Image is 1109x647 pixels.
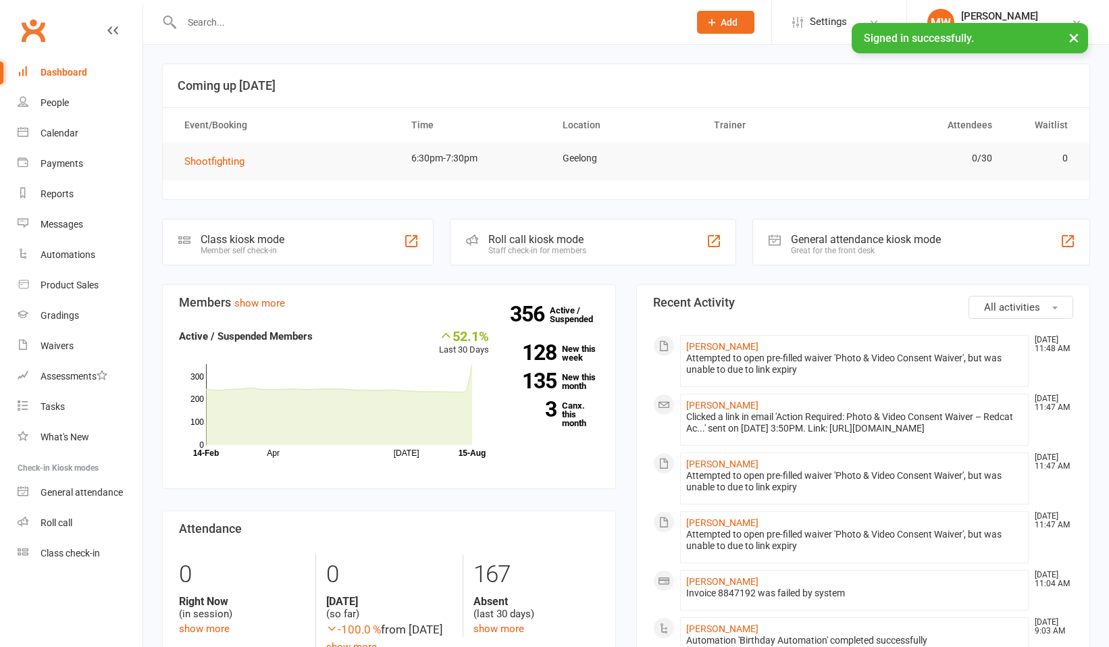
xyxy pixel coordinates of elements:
[41,128,78,138] div: Calendar
[179,330,313,342] strong: Active / Suspended Members
[178,13,679,32] input: Search...
[179,554,305,595] div: 0
[179,623,230,635] a: show more
[791,246,941,255] div: Great for the front desk
[509,399,557,419] strong: 3
[18,331,143,361] a: Waivers
[18,538,143,569] a: Class kiosk mode
[18,361,143,392] a: Assessments
[18,240,143,270] a: Automations
[41,280,99,290] div: Product Sales
[702,108,853,143] th: Trainer
[550,143,702,174] td: Geelong
[41,432,89,442] div: What's New
[234,297,285,309] a: show more
[686,635,1023,646] div: Automation 'Birthday Automation' completed successfully
[984,301,1040,313] span: All activities
[550,296,609,334] a: 356Active / Suspended
[41,371,107,382] div: Assessments
[326,595,452,608] strong: [DATE]
[791,233,941,246] div: General attendance kiosk mode
[686,411,1023,434] div: Clicked a link in email 'Action Required: Photo & Video Consent Waiver – Redcat Ac...' sent on [D...
[686,400,758,411] a: [PERSON_NAME]
[1028,618,1073,636] time: [DATE] 9:03 AM
[488,246,586,255] div: Staff check-in for members
[18,392,143,422] a: Tasks
[41,548,100,559] div: Class check-in
[473,595,599,621] div: (last 30 days)
[18,270,143,301] a: Product Sales
[686,623,758,634] a: [PERSON_NAME]
[184,155,244,167] span: Shootfighting
[1028,453,1073,471] time: [DATE] 11:47 AM
[697,11,754,34] button: Add
[179,296,599,309] h3: Members
[178,79,1075,93] h3: Coming up [DATE]
[1028,394,1073,412] time: [DATE] 11:47 AM
[686,529,1023,552] div: Attempted to open pre-filled waiver 'Photo & Video Consent Waiver', but was unable to due to link...
[653,296,1073,309] h3: Recent Activity
[810,7,847,37] span: Settings
[509,342,557,363] strong: 128
[326,621,452,639] div: from [DATE]
[201,246,284,255] div: Member self check-in
[41,158,83,169] div: Payments
[41,340,74,351] div: Waivers
[16,14,50,47] a: Clubworx
[179,522,599,536] h3: Attendance
[326,554,452,595] div: 0
[41,487,123,498] div: General attendance
[686,353,1023,376] div: Attempted to open pre-filled waiver 'Photo & Video Consent Waiver', but was unable to due to link...
[509,401,599,428] a: 3Canx. this month
[686,470,1023,493] div: Attempted to open pre-filled waiver 'Photo & Video Consent Waiver', but was unable to due to link...
[686,588,1023,599] div: Invoice 8847192 was failed by system
[473,595,599,608] strong: Absent
[41,310,79,321] div: Gradings
[172,108,399,143] th: Event/Booking
[184,153,254,170] button: Shootfighting
[41,401,65,412] div: Tasks
[326,595,452,621] div: (so far)
[399,143,550,174] td: 6:30pm-7:30pm
[488,233,586,246] div: Roll call kiosk mode
[509,344,599,362] a: 128New this week
[18,179,143,209] a: Reports
[721,17,738,28] span: Add
[686,459,758,469] a: [PERSON_NAME]
[18,149,143,179] a: Payments
[179,595,305,608] strong: Right Now
[201,233,284,246] div: Class kiosk mode
[326,623,381,636] span: -100.0 %
[439,328,489,343] div: 52.1%
[18,508,143,538] a: Roll call
[1028,571,1073,588] time: [DATE] 11:04 AM
[18,422,143,452] a: What's New
[399,108,550,143] th: Time
[509,373,599,390] a: 135New this month
[550,108,702,143] th: Location
[179,595,305,621] div: (in session)
[439,328,489,357] div: Last 30 Days
[1028,512,1073,529] time: [DATE] 11:47 AM
[18,301,143,331] a: Gradings
[686,576,758,587] a: [PERSON_NAME]
[41,249,95,260] div: Automations
[969,296,1073,319] button: All activities
[41,67,87,78] div: Dashboard
[473,554,599,595] div: 167
[1028,336,1073,353] time: [DATE] 11:48 AM
[18,118,143,149] a: Calendar
[18,57,143,88] a: Dashboard
[18,477,143,508] a: General attendance kiosk mode
[18,209,143,240] a: Messages
[686,517,758,528] a: [PERSON_NAME]
[509,371,557,391] strong: 135
[41,219,83,230] div: Messages
[686,341,758,352] a: [PERSON_NAME]
[41,188,74,199] div: Reports
[41,517,72,528] div: Roll call
[510,304,550,324] strong: 356
[41,97,69,108] div: People
[18,88,143,118] a: People
[473,623,524,635] a: show more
